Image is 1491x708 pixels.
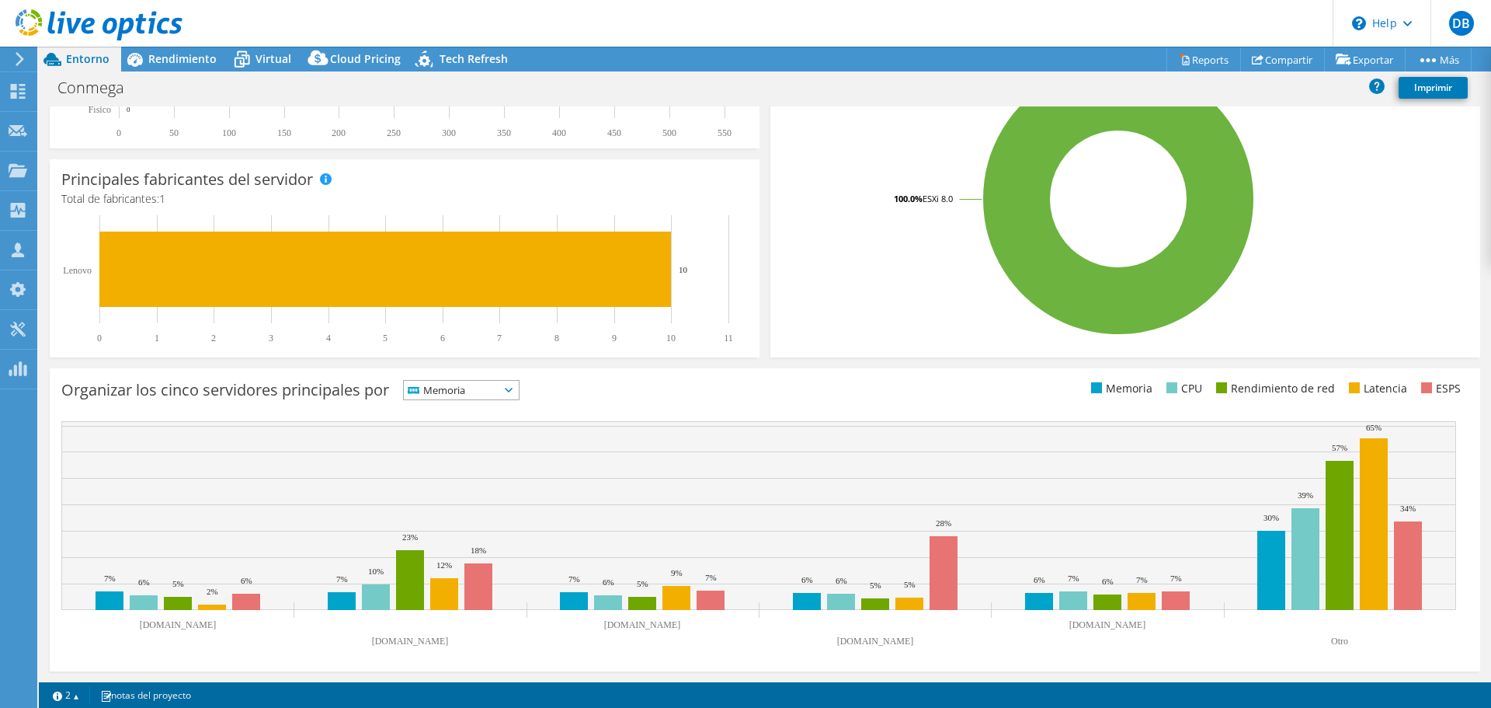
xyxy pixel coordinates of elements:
text: 7% [1170,574,1182,583]
text: 65% [1366,423,1382,432]
text: 7% [1136,575,1148,584]
text: 6% [836,576,847,585]
text: 100 [222,127,236,138]
text: 2 [211,333,216,344]
text: 0 [97,333,102,344]
text: [DOMAIN_NAME] [140,619,217,630]
li: Memoria [1087,380,1152,397]
a: Exportar [1324,47,1406,71]
text: 0 [127,106,130,113]
text: 400 [552,127,566,138]
span: Cloud Pricing [330,51,401,66]
span: DB [1449,11,1474,36]
text: 12% [436,560,452,570]
text: 550 [718,127,732,138]
text: [DOMAIN_NAME] [372,636,449,647]
text: 250 [387,127,401,138]
li: Latencia [1345,380,1407,397]
text: 6 [440,333,445,344]
text: 28% [936,518,951,528]
text: 39% [1298,490,1313,500]
text: 4 [326,333,331,344]
span: Tech Refresh [440,51,508,66]
h3: Principales fabricantes del servidor [61,171,313,188]
text: 9% [671,568,683,577]
text: Lenovo [63,265,92,276]
text: 10 [679,265,688,274]
a: Reports [1166,47,1241,71]
text: 57% [1332,443,1347,452]
text: 7% [705,573,717,582]
text: 30% [1263,513,1279,522]
text: 10% [368,567,384,576]
text: 7 [497,333,502,344]
tspan: Físico [89,104,111,115]
text: 350 [497,127,511,138]
text: 23% [402,532,418,542]
text: 50 [169,127,179,138]
text: 11 [724,333,733,344]
svg: \n [1352,16,1366,30]
text: Otro [1331,636,1348,647]
tspan: ESXi 8.0 [923,193,953,204]
text: 6% [801,575,813,584]
li: CPU [1163,380,1202,397]
text: 7% [336,574,348,584]
text: 8 [554,333,559,344]
span: Entorno [66,51,109,66]
a: Más [1405,47,1472,71]
span: 1 [159,191,165,206]
text: 150 [277,127,291,138]
text: [DOMAIN_NAME] [604,619,681,630]
text: 1 [155,333,159,344]
text: 10 [666,333,676,344]
text: 5% [637,579,648,588]
text: 6% [138,577,150,587]
text: 2% [207,587,218,596]
text: 6% [1102,577,1114,586]
text: [DOMAIN_NAME] [1069,619,1146,630]
tspan: 100.0% [894,193,923,204]
text: 450 [607,127,621,138]
text: 9 [612,333,617,344]
text: 18% [471,546,486,555]
h4: Total de fabricantes: [61,190,748,208]
text: 5% [172,579,184,588]
a: Compartir [1240,47,1325,71]
li: ESPS [1417,380,1461,397]
text: 7% [568,574,580,584]
text: 5 [383,333,388,344]
text: 300 [442,127,456,138]
text: 7% [1068,574,1079,583]
text: 6% [603,577,614,587]
text: 5% [870,581,881,590]
text: 7% [104,574,116,583]
text: [DOMAIN_NAME] [837,636,914,647]
h1: Conmega [50,79,148,96]
a: notas del proyecto [89,685,202,705]
text: 5% [904,580,916,589]
text: 6% [1034,575,1045,584]
span: Memoria [404,381,499,399]
text: 500 [662,127,676,138]
a: 2 [42,685,90,705]
span: Virtual [255,51,291,66]
text: 34% [1400,504,1416,513]
text: 0 [116,127,121,138]
text: 3 [269,333,273,344]
text: 200 [332,127,346,138]
text: 6% [241,576,252,585]
a: Imprimir [1399,77,1468,99]
span: Rendimiento [148,51,217,66]
li: Rendimiento de red [1212,380,1335,397]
